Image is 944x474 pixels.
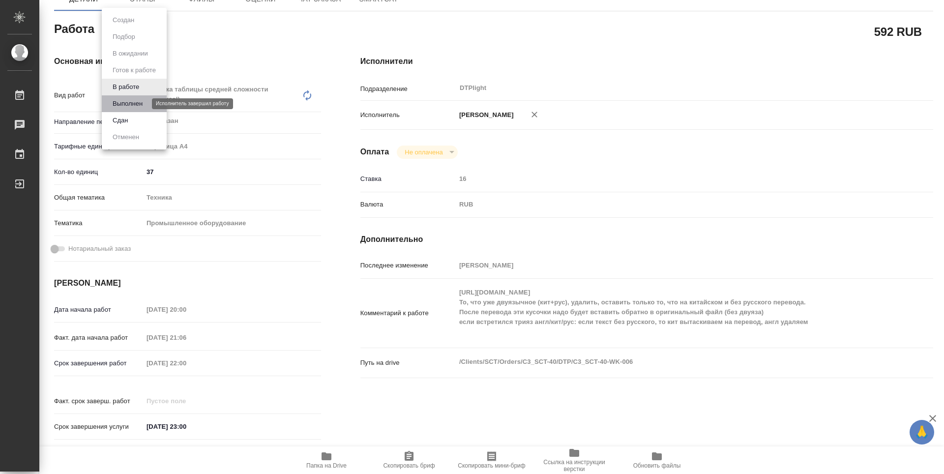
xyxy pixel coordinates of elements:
[110,48,151,59] button: В ожидании
[110,82,142,92] button: В работе
[110,132,142,143] button: Отменен
[110,15,137,26] button: Создан
[110,65,159,76] button: Готов к работе
[110,115,131,126] button: Сдан
[110,98,146,109] button: Выполнен
[110,31,138,42] button: Подбор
